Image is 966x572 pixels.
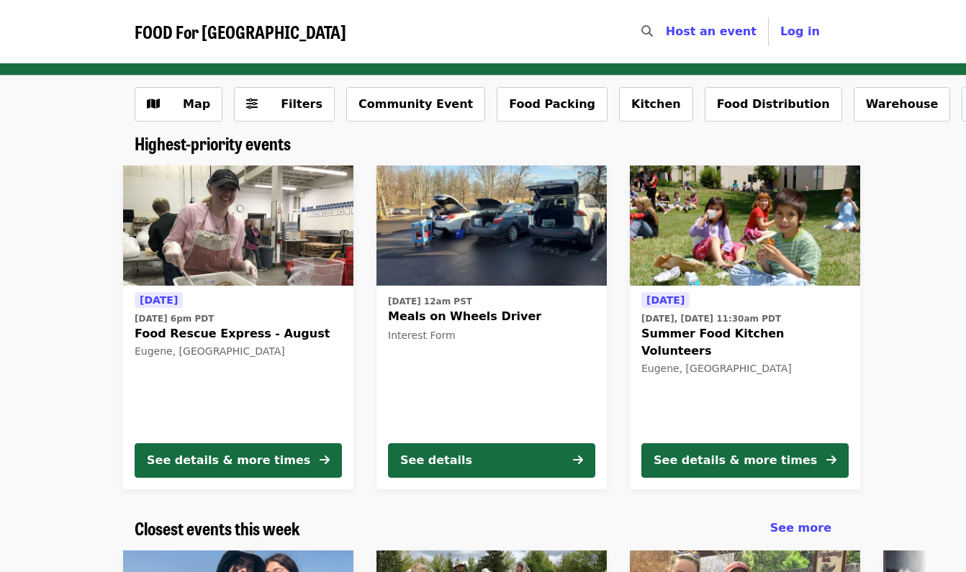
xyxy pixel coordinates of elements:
button: Filters (0 selected) [234,87,335,122]
a: FOOD For [GEOGRAPHIC_DATA] [135,22,346,42]
a: See details for "Meals on Wheels Driver" [376,165,607,489]
button: Community Event [346,87,485,122]
div: See details & more times [654,452,817,469]
span: Food Rescue Express - August [135,325,342,342]
div: Eugene, [GEOGRAPHIC_DATA] [641,363,849,375]
button: Food Packing [497,87,608,122]
span: Summer Food Kitchen Volunteers [641,325,849,360]
button: Show map view [135,87,222,122]
div: Closest events this week [123,518,843,539]
button: See details & more times [135,443,342,478]
img: Meals on Wheels Driver organized by FOOD For Lane County [376,165,607,286]
button: Food Distribution [705,87,842,122]
span: Interest Form [388,330,456,341]
button: Warehouse [854,87,951,122]
span: See more [770,521,831,535]
i: search icon [641,24,653,38]
span: Closest events this week [135,515,300,540]
button: Kitchen [619,87,693,122]
span: FOOD For [GEOGRAPHIC_DATA] [135,19,346,44]
div: Eugene, [GEOGRAPHIC_DATA] [135,345,342,358]
time: [DATE] 6pm PDT [135,312,214,325]
input: Search [662,14,673,49]
span: Meals on Wheels Driver [388,308,595,325]
span: Filters [281,97,322,111]
button: See details & more times [641,443,849,478]
i: arrow-right icon [826,453,836,467]
i: arrow-right icon [573,453,583,467]
a: Highest-priority events [135,133,291,154]
a: Host an event [666,24,757,38]
span: Log in [780,24,820,38]
a: See details for "Summer Food Kitchen Volunteers" [630,165,860,489]
a: Closest events this week [135,518,300,539]
span: Highest-priority events [135,130,291,155]
i: map icon [147,97,160,111]
a: See details for "Food Rescue Express - August" [123,165,353,489]
div: See details [400,452,472,469]
span: [DATE] [646,294,685,306]
button: Log in [769,17,831,46]
div: See details & more times [147,452,310,469]
time: [DATE], [DATE] 11:30am PDT [641,312,781,325]
img: Food Rescue Express - August organized by FOOD For Lane County [123,165,353,286]
span: [DATE] [140,294,178,306]
button: See details [388,443,595,478]
i: arrow-right icon [320,453,330,467]
time: [DATE] 12am PST [388,295,472,308]
i: sliders-h icon [246,97,258,111]
div: Highest-priority events [123,133,843,154]
span: Map [183,97,210,111]
a: See more [770,519,831,537]
img: Summer Food Kitchen Volunteers organized by FOOD For Lane County [630,165,860,286]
